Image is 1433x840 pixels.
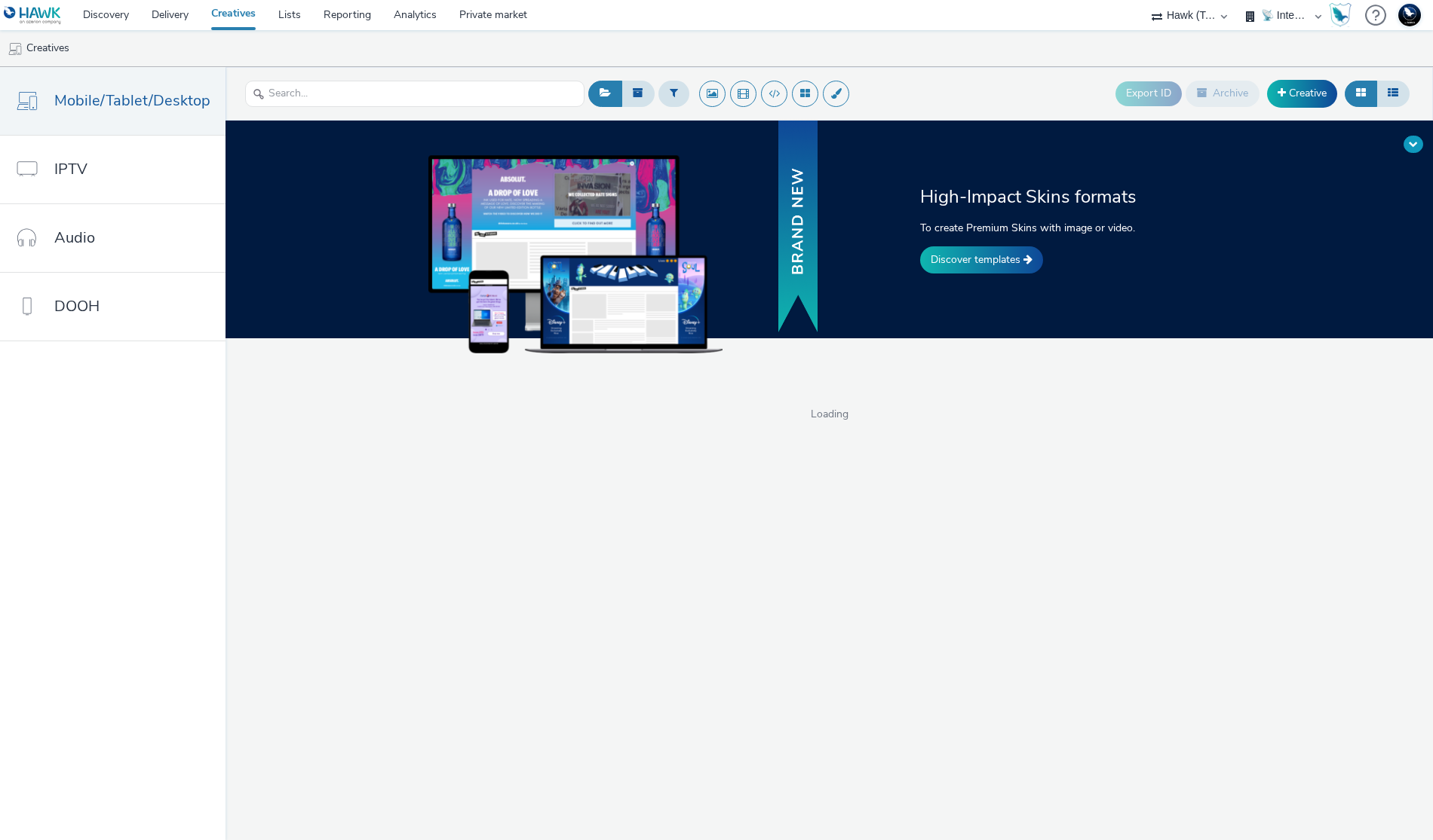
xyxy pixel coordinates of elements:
img: Hawk Academy [1329,3,1352,27]
img: banner with new text [775,118,821,336]
img: example of skins on dekstop, tablet and mobile devices [428,155,723,353]
p: To create Premium Skins with image or video. [920,220,1214,236]
span: DOOH [54,295,100,317]
span: Loading [226,407,1433,422]
a: Hawk Academy [1329,3,1358,27]
a: Discover templates [920,246,1043,273]
span: Audio [54,227,95,249]
img: mobile [8,41,23,57]
span: IPTV [54,158,87,180]
h2: High-Impact Skins formats [920,185,1214,209]
button: Table [1376,81,1410,106]
button: Grid [1345,81,1377,106]
button: Archive [1186,81,1260,106]
img: undefined Logo [4,6,62,25]
button: Export ID [1115,81,1182,105]
span: Mobile/Tablet/Desktop [54,90,210,111]
img: Support Hawk [1398,4,1421,26]
a: Creative [1267,80,1337,107]
input: Search... [245,81,585,107]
